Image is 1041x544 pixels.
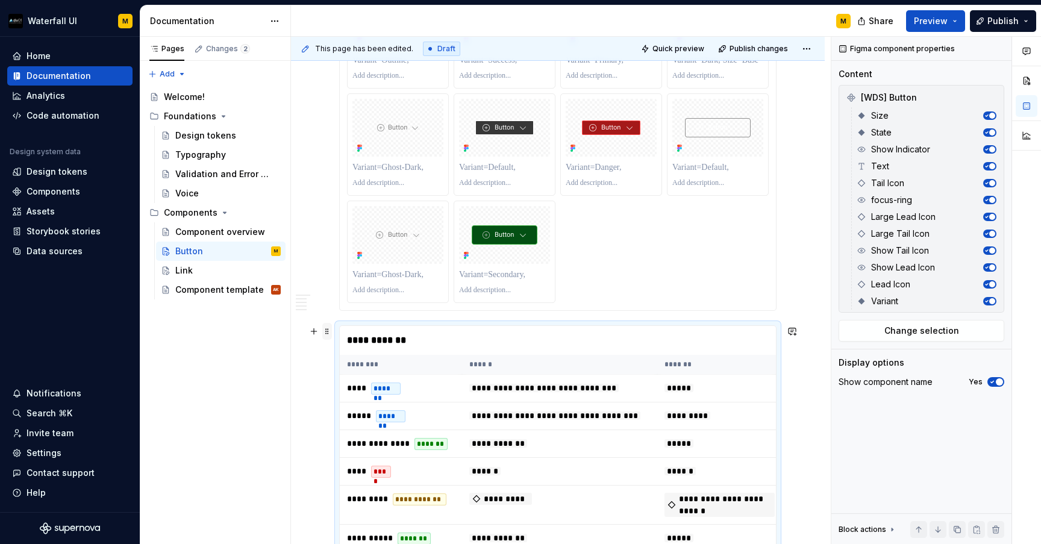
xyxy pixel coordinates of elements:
[842,88,1001,107] div: [WDS] Button
[145,107,286,126] div: Foundations
[27,166,87,178] div: Design tokens
[851,10,901,32] button: Share
[839,68,872,80] div: Content
[145,87,286,107] a: Welcome!
[871,177,904,189] span: Tail Icon
[164,91,205,103] div: Welcome!
[145,87,286,299] div: Page tree
[156,126,286,145] a: Design tokens
[7,384,133,403] button: Notifications
[149,44,184,54] div: Pages
[156,222,286,242] a: Component overview
[7,86,133,105] a: Analytics
[27,447,61,459] div: Settings
[987,15,1019,27] span: Publish
[869,15,893,27] span: Share
[240,44,250,54] span: 2
[871,228,930,240] span: Large Tail Icon
[206,44,250,54] div: Changes
[637,40,710,57] button: Quick preview
[7,106,133,125] a: Code automation
[27,407,72,419] div: Search ⌘K
[156,242,286,261] a: ButtonM
[840,16,846,26] div: M
[274,245,278,257] div: M
[156,280,286,299] a: Component templateAK
[175,245,203,257] div: Button
[27,70,91,82] div: Documentation
[714,40,793,57] button: Publish changes
[2,8,137,34] button: Waterfall UIM
[652,44,704,54] span: Quick preview
[156,261,286,280] a: Link
[871,295,898,307] span: Variant
[175,187,199,199] div: Voice
[27,110,99,122] div: Code automation
[884,325,959,337] span: Change selection
[27,205,55,217] div: Assets
[150,15,264,27] div: Documentation
[175,130,236,142] div: Design tokens
[871,110,889,122] span: Size
[145,66,190,83] button: Add
[7,483,133,502] button: Help
[40,522,100,534] svg: Supernova Logo
[8,14,23,28] img: 7a0241b0-c510-47ef-86be-6cc2f0d29437.png
[839,525,886,534] div: Block actions
[7,182,133,201] a: Components
[27,427,73,439] div: Invite team
[871,245,929,257] span: Show Tail Icon
[273,284,279,296] div: AK
[730,44,788,54] span: Publish changes
[871,278,910,290] span: Lead Icon
[175,264,193,277] div: Link
[871,127,892,139] span: State
[839,521,897,538] div: Block actions
[145,203,286,222] div: Components
[7,463,133,483] button: Contact support
[156,164,286,184] a: Validation and Error Messages
[160,69,175,79] span: Add
[10,147,81,157] div: Design system data
[175,149,226,161] div: Typography
[175,284,264,296] div: Component template
[861,92,917,104] span: [WDS] Button
[7,424,133,443] a: Invite team
[970,10,1036,32] button: Publish
[315,44,413,54] span: This page has been edited.
[7,404,133,423] button: Search ⌘K
[871,261,935,274] span: Show Lead Icon
[437,44,455,54] span: Draft
[839,357,904,369] div: Display options
[27,225,101,237] div: Storybook stories
[871,143,930,155] span: Show Indicator
[871,211,936,223] span: Large Lead Icon
[27,50,51,62] div: Home
[28,15,77,27] div: Waterfall UI
[7,66,133,86] a: Documentation
[7,443,133,463] a: Settings
[871,160,889,172] span: Text
[914,15,948,27] span: Preview
[156,145,286,164] a: Typography
[839,320,1004,342] button: Change selection
[164,207,217,219] div: Components
[164,110,216,122] div: Foundations
[839,376,933,388] div: Show component name
[7,242,133,261] a: Data sources
[122,16,128,26] div: M
[27,186,80,198] div: Components
[7,202,133,221] a: Assets
[175,226,265,238] div: Component overview
[7,222,133,241] a: Storybook stories
[27,387,81,399] div: Notifications
[27,467,95,479] div: Contact support
[27,487,46,499] div: Help
[969,377,983,387] label: Yes
[175,168,275,180] div: Validation and Error Messages
[7,46,133,66] a: Home
[7,162,133,181] a: Design tokens
[906,10,965,32] button: Preview
[156,184,286,203] a: Voice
